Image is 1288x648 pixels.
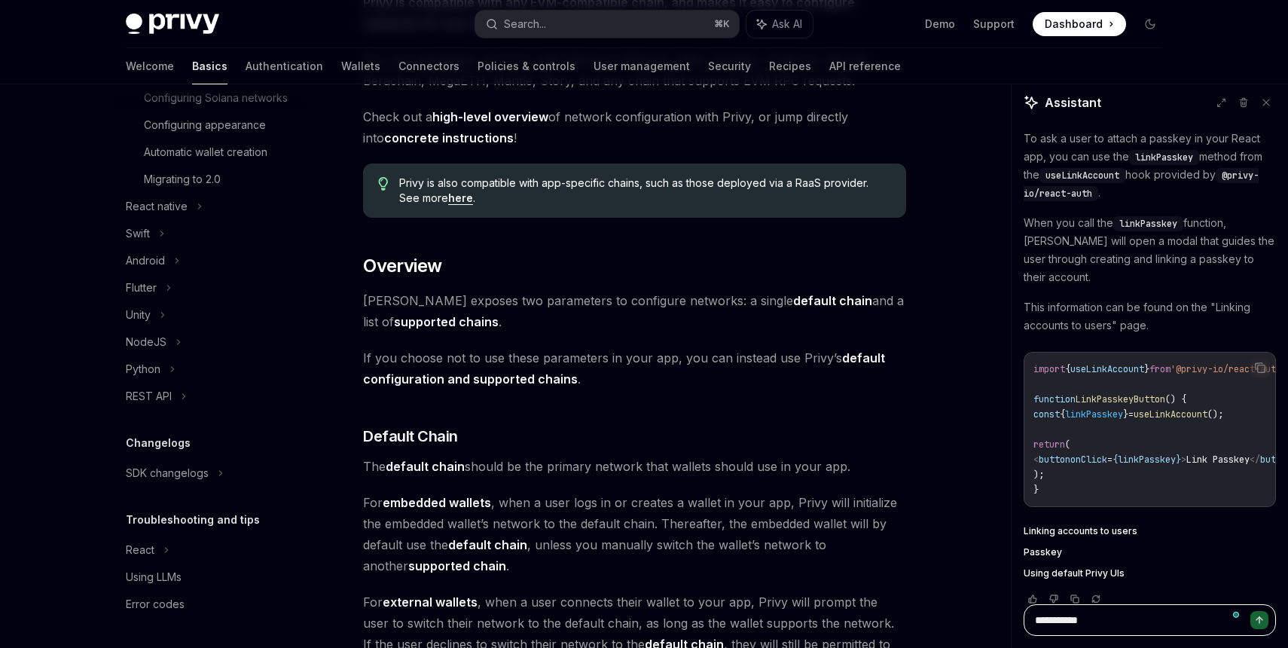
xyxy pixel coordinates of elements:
button: Toggle dark mode [1138,12,1162,36]
span: ( [1065,439,1070,451]
button: Send message [1250,611,1268,629]
a: Error codes [114,591,307,618]
span: Dashboard [1045,17,1103,32]
span: = [1107,454,1113,466]
span: Ask AI [772,17,802,32]
span: () { [1165,393,1186,405]
a: Security [708,48,751,84]
span: useLinkAccount [1045,170,1119,182]
span: function [1033,393,1076,405]
span: linkPasskey [1065,408,1123,420]
div: Python [126,360,160,378]
a: Connectors [398,48,459,84]
div: NodeJS [126,333,166,351]
p: This information can be found on the "Linking accounts to users" page. [1024,298,1276,335]
a: User management [594,48,690,84]
span: } [1144,363,1149,375]
a: Using LLMs [114,564,307,591]
a: Wallets [341,48,380,84]
div: Migrating to 2.0 [144,170,221,188]
span: } [1033,484,1039,496]
button: Copy the contents from the code block [1250,358,1270,377]
span: If you choose not to use these parameters in your app, you can instead use Privy’s . [363,347,906,390]
strong: supported chains [394,314,499,329]
span: Check out a of network configuration with Privy, or jump directly into ! [363,106,906,148]
svg: Tip [378,177,389,191]
a: Linking accounts to users [1024,525,1276,537]
span: from [1149,363,1170,375]
p: When you call the function, [PERSON_NAME] will open a modal that guides the user through creating... [1024,214,1276,286]
p: To ask a user to attach a passkey in your React app, you can use the method from the hook provide... [1024,130,1276,202]
span: const [1033,408,1060,420]
span: { [1065,363,1070,375]
div: Error codes [126,595,185,613]
img: dark logo [126,14,219,35]
span: For , when a user logs in or creates a wallet in your app, Privy will initialize the embedded wal... [363,492,906,576]
a: Passkey [1024,546,1276,558]
div: Automatic wallet creation [144,143,267,161]
a: Policies & controls [478,48,575,84]
span: ⌘ K [714,18,730,30]
h5: Changelogs [126,434,191,452]
span: Overview [363,254,441,278]
div: SDK changelogs [126,464,209,482]
a: default chain [793,293,872,309]
a: supported chains [394,314,499,330]
a: Authentication [246,48,323,84]
span: Using default Privy UIs [1024,567,1125,579]
span: Assistant [1045,93,1101,112]
span: LinkPasskeyButton [1076,393,1165,405]
div: Flutter [126,279,157,297]
span: } [1176,454,1181,466]
span: '@privy-io/react-auth' [1170,363,1286,375]
span: Default Chain [363,426,458,447]
a: Using default Privy UIs [1024,567,1276,579]
span: onClick [1070,454,1107,466]
span: Link Passkey [1186,454,1250,466]
span: useLinkAccount [1070,363,1144,375]
strong: embedded wallets [383,495,491,510]
span: } [1123,408,1128,420]
div: Configuring appearance [144,116,266,134]
span: > [1181,454,1186,466]
span: The should be the primary network that wallets should use in your app. [363,456,906,477]
span: import [1033,363,1065,375]
div: React [126,541,154,559]
a: Support [973,17,1015,32]
span: </ [1250,454,1260,466]
span: { [1113,454,1118,466]
strong: external wallets [383,595,478,610]
a: Automatic wallet creation [114,139,307,166]
span: = [1128,408,1134,420]
div: React native [126,197,188,215]
span: ); [1033,469,1044,481]
a: Demo [925,17,955,32]
span: Privy is also compatible with app-specific chains, such as those deployed via a RaaS provider. Se... [399,176,891,206]
h5: Troubleshooting and tips [126,511,260,529]
span: [PERSON_NAME] exposes two parameters to configure networks: a single and a list of . [363,290,906,332]
div: Android [126,252,165,270]
span: (); [1207,408,1223,420]
button: Search...⌘K [475,11,739,38]
div: Unity [126,306,151,324]
span: { [1060,408,1065,420]
strong: default chain [386,459,465,474]
span: Passkey [1024,546,1062,558]
a: Configuring appearance [114,112,307,139]
span: linkPasskey [1119,218,1177,230]
a: supported chain [408,558,506,574]
a: Basics [192,48,227,84]
span: < [1033,454,1039,466]
div: REST API [126,387,172,405]
a: Recipes [769,48,811,84]
a: here [448,191,473,205]
a: Welcome [126,48,174,84]
button: Ask AI [746,11,813,38]
textarea: To enrich screen reader interactions, please activate Accessibility in Grammarly extension settings [1024,604,1276,636]
a: concrete instructions [384,130,514,146]
span: button [1039,454,1070,466]
div: Search... [504,15,546,33]
div: Swift [126,225,150,243]
a: high-level overview [432,109,548,125]
div: Using LLMs [126,568,182,586]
